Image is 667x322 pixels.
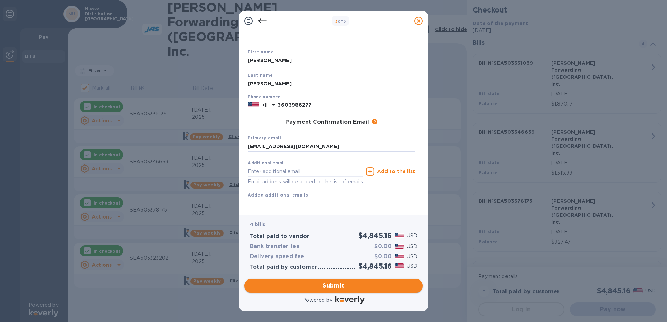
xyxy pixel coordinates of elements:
[248,55,415,66] input: Enter your first name
[248,178,363,186] p: Email address will be added to the list of emails
[250,282,417,290] span: Submit
[407,232,417,239] p: USD
[302,297,332,304] p: Powered by
[244,279,423,293] button: Submit
[248,135,281,140] b: Primary email
[285,119,369,125] h3: Payment Confirmation Email
[374,253,392,260] h3: $0.00
[395,263,404,268] img: USD
[250,222,265,227] b: 4 bills
[248,72,273,78] b: Last name
[335,18,346,24] b: of 3
[407,262,417,270] p: USD
[407,243,417,250] p: USD
[407,253,417,260] p: USD
[248,141,415,152] input: Enter your primary name
[250,253,304,260] h3: Delivery speed fee
[248,78,415,89] input: Enter your last name
[250,264,317,270] h3: Total paid by customer
[248,49,274,54] b: First name
[335,296,365,304] img: Logo
[248,166,363,177] input: Enter additional email
[248,95,280,99] label: Phone number
[250,243,300,250] h3: Bank transfer fee
[248,101,259,109] img: US
[358,231,392,240] h2: $4,845.16
[374,243,392,250] h3: $0.00
[377,169,415,174] u: Add to the list
[262,102,267,109] p: +1
[250,233,309,240] h3: Total paid to vendor
[395,254,404,259] img: USD
[395,244,404,249] img: USD
[335,18,338,24] span: 3
[248,192,308,198] b: Added additional emails
[358,262,392,270] h2: $4,845.16
[395,233,404,238] img: USD
[248,2,415,31] h1: Payment Contact Information
[278,100,415,110] input: Enter your phone number
[248,161,285,166] label: Additional email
